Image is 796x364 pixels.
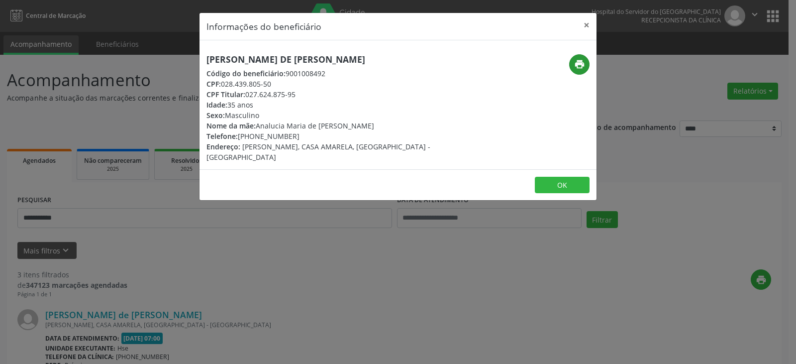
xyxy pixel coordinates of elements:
[206,54,457,65] h5: [PERSON_NAME] de [PERSON_NAME]
[206,131,238,141] span: Telefone:
[206,142,240,151] span: Endereço:
[206,69,286,78] span: Código do beneficiário:
[206,90,245,99] span: CPF Titular:
[206,110,457,121] div: Masculino
[206,79,221,89] span: CPF:
[206,68,457,79] div: 9001008492
[206,20,321,33] h5: Informações do beneficiário
[577,13,597,37] button: Close
[535,177,590,194] button: OK
[206,111,225,120] span: Sexo:
[206,121,256,130] span: Nome da mãe:
[206,142,430,162] span: [PERSON_NAME], CASA AMARELA, [GEOGRAPHIC_DATA] - [GEOGRAPHIC_DATA]
[206,89,457,100] div: 027.624.875-95
[206,100,457,110] div: 35 anos
[206,100,227,110] span: Idade:
[206,79,457,89] div: 028.439.805-50
[569,54,590,75] button: print
[206,121,457,131] div: Analucia Maria de [PERSON_NAME]
[206,131,457,141] div: [PHONE_NUMBER]
[574,59,585,70] i: print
